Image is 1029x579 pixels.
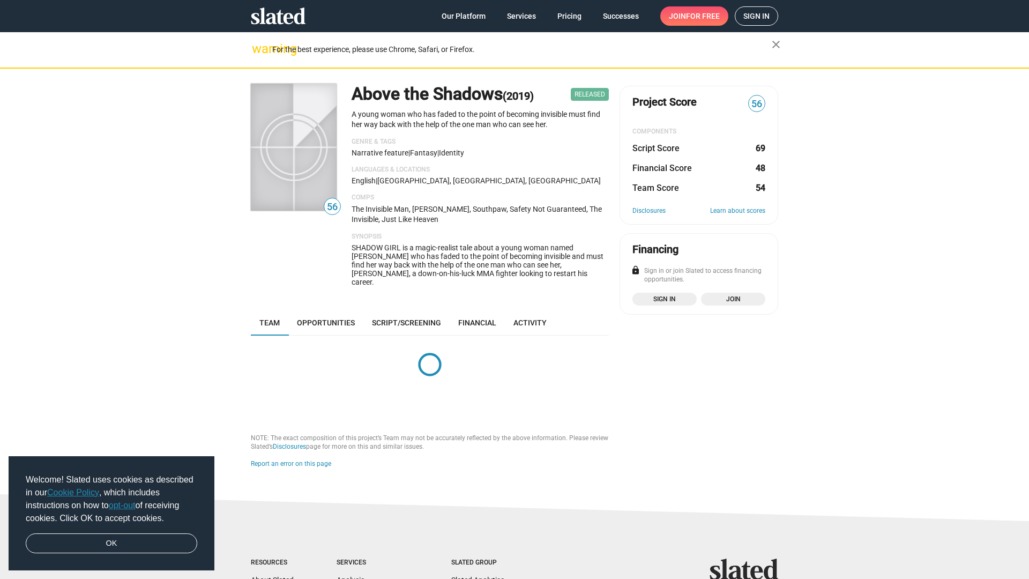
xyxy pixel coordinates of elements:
[251,559,294,567] div: Resources
[363,310,450,336] a: Script/Screening
[632,95,697,109] span: Project Score
[632,242,678,257] div: Financing
[9,456,214,571] div: cookieconsent
[660,6,728,26] a: Joinfor free
[505,310,555,336] a: Activity
[632,143,680,154] dt: Script Score
[770,38,782,51] mat-icon: close
[352,166,609,174] p: Languages & Locations
[749,97,765,112] span: 56
[352,83,534,106] h1: Above the Shadows
[707,294,759,305] span: Join
[26,473,197,525] span: Welcome! Slated uses cookies as described in our , which includes instructions on how to of recei...
[109,501,136,510] a: opt-out
[557,6,581,26] span: Pricing
[288,310,363,336] a: Opportunities
[755,182,765,194] dd: 54
[259,318,280,327] span: Team
[297,318,355,327] span: Opportunities
[735,6,778,26] a: Sign in
[408,149,410,157] span: |
[451,559,524,567] div: Slated Group
[503,90,534,102] span: (2019)
[26,533,197,554] a: dismiss cookie message
[251,434,609,451] div: NOTE: The exact composition of this project’s Team may not be accurately reflected by the above i...
[632,267,765,284] div: Sign in or join Slated to access financing opportunities.
[603,6,639,26] span: Successes
[433,6,494,26] a: Our Platform
[352,109,609,129] p: A young woman who has faded to the point of becoming invisible must find her way back with the he...
[352,138,609,146] p: Genre & Tags
[458,318,496,327] span: Financial
[710,207,765,216] a: Learn about scores
[272,42,772,57] div: For the best experience, please use Chrome, Safari, or Firefox.
[47,488,99,497] a: Cookie Policy
[273,443,306,450] a: Disclosures
[513,318,547,327] span: Activity
[352,233,609,241] p: Synopsis
[743,7,770,25] span: Sign in
[450,310,505,336] a: Financial
[498,6,545,26] a: Services
[252,42,265,55] mat-icon: warning
[631,265,640,275] mat-icon: lock
[251,460,331,469] button: Report an error on this page
[376,176,377,185] span: |
[324,200,340,214] span: 56
[337,559,408,567] div: Services
[507,6,536,26] span: Services
[549,6,590,26] a: Pricing
[632,162,692,174] dt: Financial Score
[442,6,486,26] span: Our Platform
[372,318,441,327] span: Script/Screening
[377,176,601,185] span: [GEOGRAPHIC_DATA], [GEOGRAPHIC_DATA], [GEOGRAPHIC_DATA]
[571,88,609,101] span: Released
[669,6,720,26] span: Join
[632,293,697,306] a: Sign in
[639,294,690,305] span: Sign in
[251,310,288,336] a: Team
[594,6,647,26] a: Successes
[352,176,376,185] span: English
[410,149,437,157] span: Fantasy
[755,143,765,154] dd: 69
[755,162,765,174] dd: 48
[352,149,408,157] span: Narrative feature
[352,204,609,224] p: The Invisible Man, [PERSON_NAME], Southpaw, Safety Not Guaranteed, The Invisible, Just Like Heaven
[352,243,603,286] span: SHADOW GIRL is a magic-realist tale about a young woman named [PERSON_NAME] who has faded to the ...
[437,149,439,157] span: |
[632,128,765,136] div: COMPONENTS
[701,293,765,306] a: Join
[352,194,609,202] p: Comps
[686,6,720,26] span: for free
[439,149,464,157] span: identity
[632,207,666,216] a: Disclosures
[632,182,679,194] dt: Team Score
